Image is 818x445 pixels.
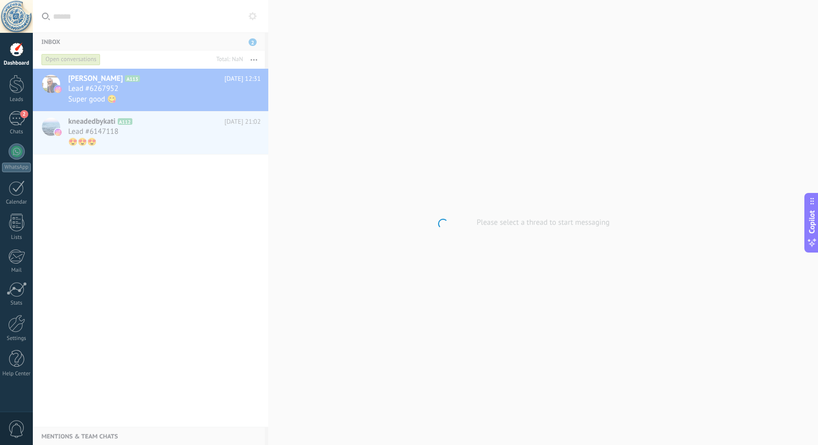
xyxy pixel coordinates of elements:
[2,300,31,307] div: Stats
[2,371,31,377] div: Help Center
[2,96,31,103] div: Leads
[2,234,31,241] div: Lists
[2,60,31,67] div: Dashboard
[2,129,31,135] div: Chats
[807,210,817,233] span: Copilot
[2,267,31,274] div: Mail
[20,110,28,118] span: 2
[2,335,31,342] div: Settings
[2,199,31,206] div: Calendar
[2,163,31,172] div: WhatsApp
